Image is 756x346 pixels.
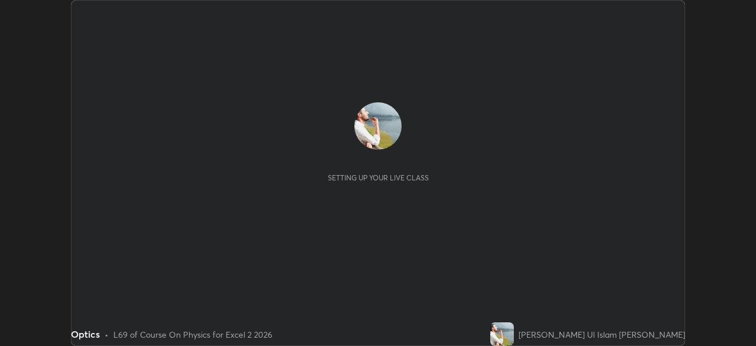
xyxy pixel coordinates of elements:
[113,328,272,341] div: L69 of Course On Physics for Excel 2 2026
[105,328,109,341] div: •
[354,102,402,150] img: 8542fd9634654b18b5ab1538d47c8f9c.jpg
[328,173,429,182] div: Setting up your live class
[71,327,100,341] div: Optics
[519,328,685,341] div: [PERSON_NAME] Ul Islam [PERSON_NAME]
[490,322,514,346] img: 8542fd9634654b18b5ab1538d47c8f9c.jpg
